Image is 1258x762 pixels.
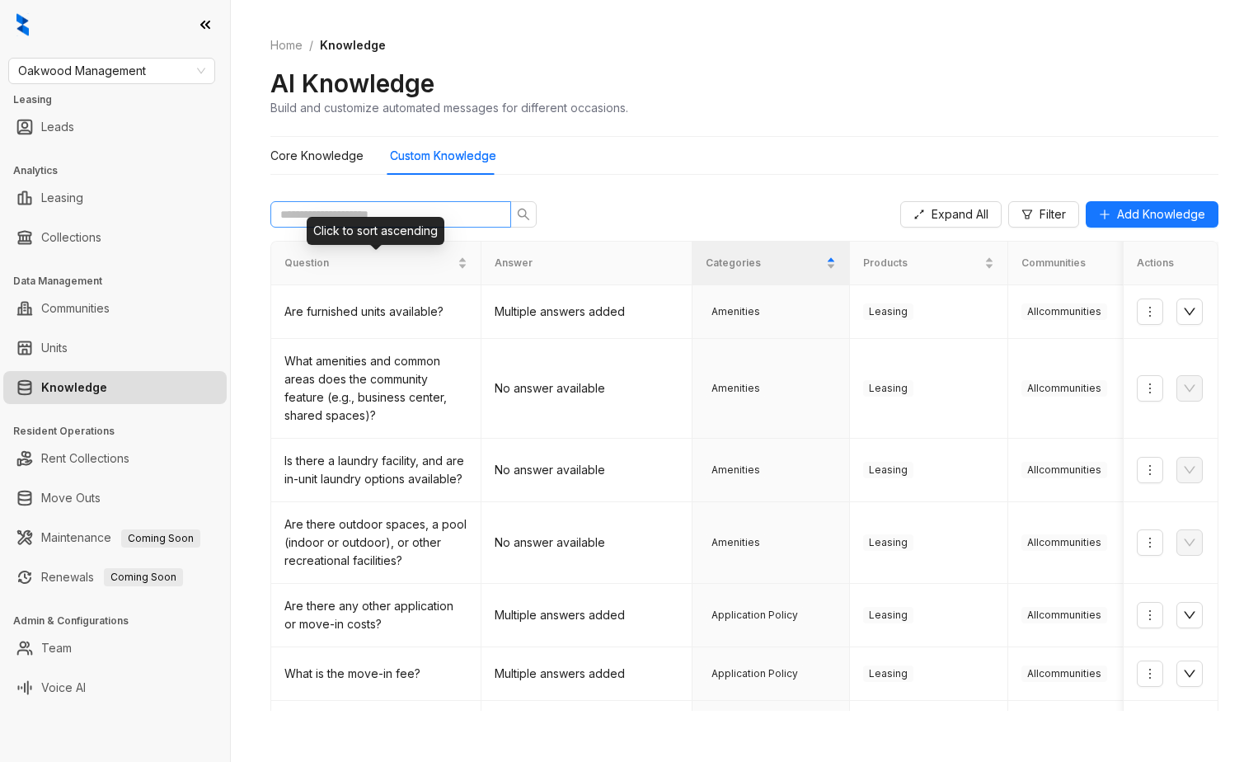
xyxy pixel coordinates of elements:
span: Categories [706,256,823,271]
span: Oakwood Management [18,59,205,83]
span: down [1183,667,1196,680]
th: Question [271,242,481,285]
span: All communities [1021,462,1107,478]
div: What amenities and common areas does the community feature (e.g., business center, shared spaces)? [284,352,467,425]
div: Click to sort ascending [307,217,444,245]
li: Move Outs [3,482,227,515]
span: Leasing [863,607,913,623]
li: Team [3,632,227,665]
span: Knowledge [320,38,386,52]
span: Products [863,256,980,271]
a: Rent Collections [41,442,129,475]
a: Units [41,332,68,365]
th: Answer [481,242,692,285]
h2: AI Knowledge [270,68,434,99]
a: Knowledge [41,371,107,404]
td: No answer available [481,339,692,439]
th: Actions [1124,242,1218,285]
span: plus [1099,209,1110,220]
span: All communities [1021,534,1107,551]
a: Collections [41,221,101,254]
h3: Resident Operations [13,424,230,439]
a: Voice AI [41,671,86,704]
span: Amenities [706,380,766,397]
span: Leasing [863,666,913,682]
span: Filter [1040,205,1066,223]
a: Leasing [41,181,83,214]
span: Leasing [863,380,913,397]
span: Leasing [863,303,913,320]
td: No answer available [481,502,692,584]
span: Amenities [706,303,766,320]
li: Maintenance [3,521,227,554]
span: All communities [1021,380,1107,397]
span: down [1183,609,1196,622]
li: Communities [3,292,227,325]
span: more [1143,382,1157,395]
a: Move Outs [41,482,101,515]
span: Application Policy [706,666,804,682]
li: Knowledge [3,371,227,404]
li: Voice AI [3,671,227,704]
a: Home [267,36,306,54]
div: Is there a laundry facility, and are in-unit laundry options available? [284,452,467,488]
th: Products [850,242,1007,285]
td: Multiple answers added [481,584,692,647]
div: Are furnished units available? [284,303,467,321]
div: Are there outdoor spaces, a pool (indoor or outdoor), or other recreational facilities? [284,515,467,570]
div: Are there any other application or move-in costs? [284,597,467,633]
span: search [517,208,530,221]
button: Add Knowledge [1086,201,1218,228]
h3: Admin & Configurations [13,614,230,628]
span: filter [1021,209,1033,220]
span: Add Knowledge [1117,205,1205,223]
h3: Analytics [13,163,230,178]
span: more [1143,609,1157,622]
span: Expand All [932,205,988,223]
span: Communities [1021,256,1138,271]
span: Leasing [863,534,913,551]
li: Renewals [3,561,227,594]
li: Leasing [3,181,227,214]
div: Core Knowledge [270,147,364,165]
span: expand-alt [913,209,925,220]
a: Leads [41,111,74,143]
span: Coming Soon [104,568,183,586]
a: Team [41,632,72,665]
span: All communities [1021,666,1107,682]
span: more [1143,463,1157,477]
span: Application Policy [706,607,804,623]
span: more [1143,305,1157,318]
li: Units [3,332,227,365]
button: Filter [1008,201,1079,228]
span: more [1143,536,1157,549]
h3: Leasing [13,92,230,107]
button: Expand All [900,201,1002,228]
span: All communities [1021,303,1107,320]
span: more [1143,667,1157,680]
td: Multiple answers added [481,647,692,701]
span: All communities [1021,607,1107,623]
li: Rent Collections [3,442,227,475]
a: Communities [41,292,110,325]
td: Multiple answers added [481,285,692,339]
span: Amenities [706,462,766,478]
span: Question [284,256,454,271]
td: No answer available [481,439,692,502]
li: / [309,36,313,54]
span: down [1183,305,1196,318]
li: Collections [3,221,227,254]
div: What is the move-in fee? [284,665,467,683]
div: Custom Knowledge [390,147,496,165]
a: RenewalsComing Soon [41,561,183,594]
span: Amenities [706,534,766,551]
span: Leasing [863,462,913,478]
h3: Data Management [13,274,230,289]
img: logo [16,13,29,36]
th: Communities [1008,242,1166,285]
span: Coming Soon [121,529,200,548]
li: Leads [3,111,227,143]
div: Build and customize automated messages for different occasions. [270,99,628,116]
